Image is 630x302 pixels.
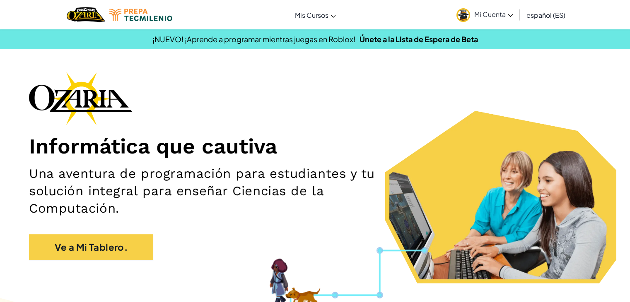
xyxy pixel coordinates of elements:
img: Ozaria branding logo [29,72,133,125]
a: Únete a la Lista de Espera de Beta [360,34,478,44]
img: avatar [456,8,470,22]
a: Mis Cursos [291,4,340,26]
img: Home [67,6,105,23]
span: Mis Cursos [295,11,328,19]
a: Ozaria by CodeCombat logo [67,6,105,23]
h2: Una aventura de programación para estudiantes y tu solución integral para enseñar Ciencias de la ... [29,165,412,218]
img: Tecmilenio logo [109,9,172,21]
span: Mi Cuenta [474,10,513,19]
a: español (ES) [522,4,570,26]
a: Mi Cuenta [452,2,517,28]
h1: Informática que cautiva [29,133,601,159]
span: ¡NUEVO! ¡Aprende a programar mientras juegas en Roblox! [152,34,355,44]
a: Ve a Mi Tablero. [29,234,153,260]
span: español (ES) [526,11,565,19]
